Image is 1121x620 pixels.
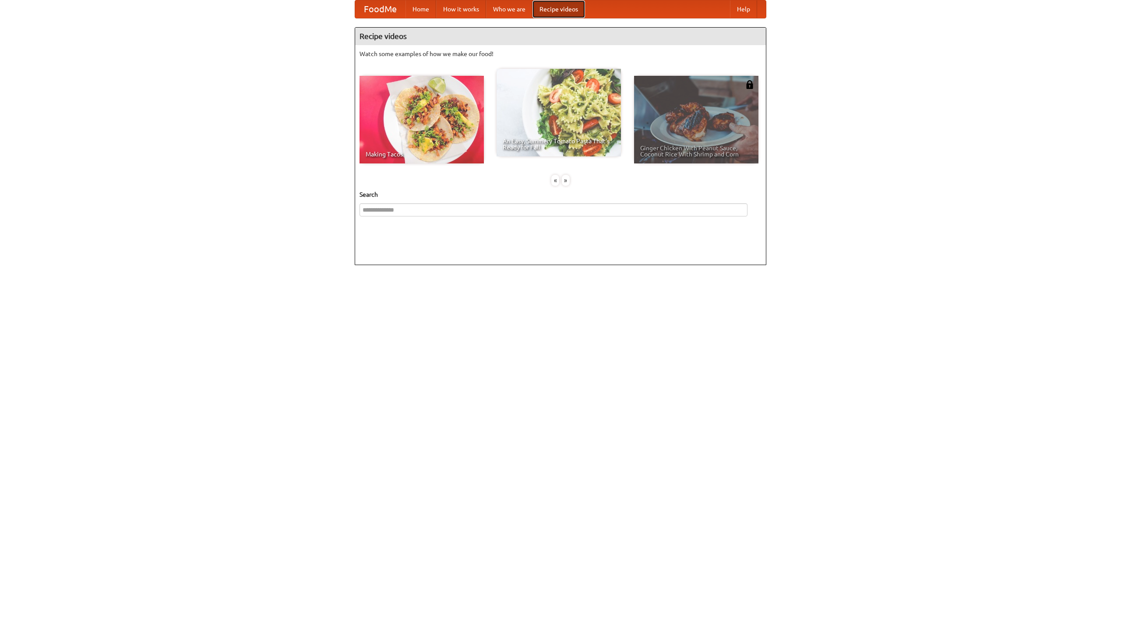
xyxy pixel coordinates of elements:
div: » [562,175,570,186]
p: Watch some examples of how we make our food! [360,50,761,58]
a: Home [405,0,436,18]
h4: Recipe videos [355,28,766,45]
a: How it works [436,0,486,18]
h5: Search [360,190,761,199]
span: An Easy, Summery Tomato Pasta That's Ready for Fall [503,138,615,150]
a: Help [730,0,757,18]
a: Who we are [486,0,532,18]
a: An Easy, Summery Tomato Pasta That's Ready for Fall [497,69,621,156]
a: Making Tacos [360,76,484,163]
span: Making Tacos [366,151,478,157]
a: Recipe videos [532,0,585,18]
div: « [551,175,559,186]
a: FoodMe [355,0,405,18]
img: 483408.png [745,80,754,89]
